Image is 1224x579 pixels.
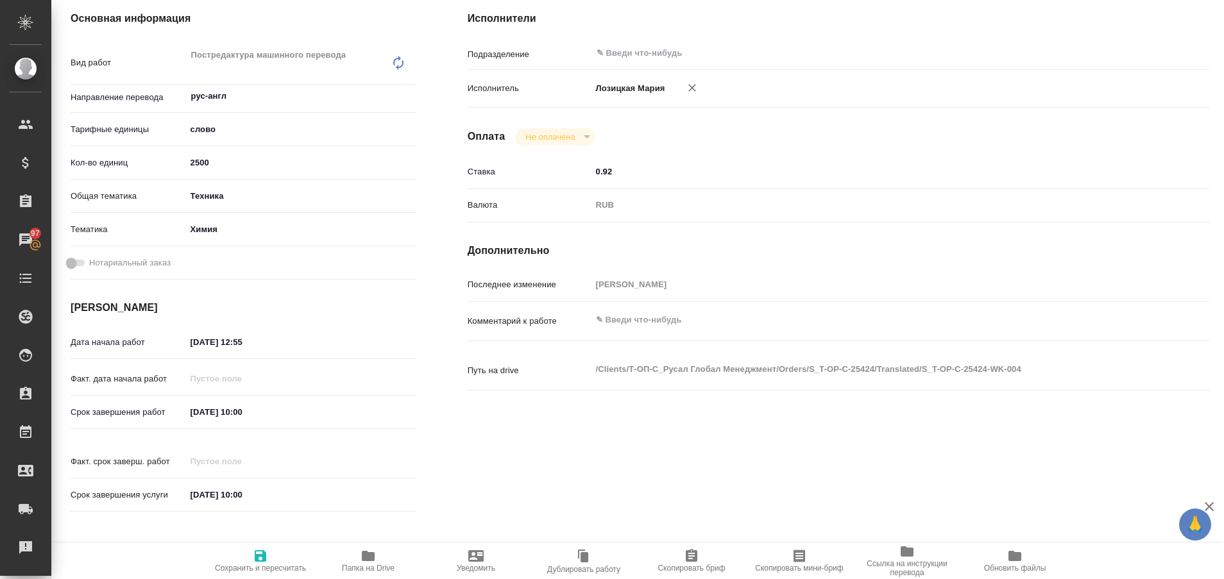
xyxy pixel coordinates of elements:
button: Ссылка на инструкции перевода [853,543,961,579]
input: ✎ Введи что-нибудь [595,46,1101,61]
a: 97 [3,224,48,256]
p: Направление перевода [71,91,186,104]
span: Скопировать мини-бриф [755,564,843,573]
p: Комментарий к работе [468,315,591,328]
p: Лозицкая Мария [591,82,665,95]
button: Папка на Drive [314,543,422,579]
button: Open [409,95,412,97]
p: Срок завершения услуги [71,489,186,501]
input: ✎ Введи что-нибудь [186,153,416,172]
button: Уведомить [422,543,530,579]
div: слово [186,119,416,140]
p: Последнее изменение [468,278,591,291]
button: 🙏 [1179,508,1211,541]
p: Срок завершения работ [71,406,186,419]
button: Дублировать работу [530,543,638,579]
input: Пустое поле [591,275,1148,294]
span: 97 [23,227,47,240]
span: Папка на Drive [342,564,395,573]
p: Факт. срок заверш. работ [71,455,186,468]
p: Тарифные единицы [71,123,186,136]
span: Обновить файлы [984,564,1046,573]
input: Пустое поле [186,369,298,388]
h4: Дополнительно [468,243,1210,258]
span: Ссылка на инструкции перевода [861,559,953,577]
p: Путь на drive [468,364,591,377]
span: Нотариальный заказ [89,256,171,269]
button: Скопировать мини-бриф [745,543,853,579]
p: Общая тематика [71,190,186,203]
p: Подразделение [468,48,591,61]
button: Удалить исполнителя [678,74,706,102]
input: ✎ Введи что-нибудь [186,403,298,421]
input: ✎ Введи что-нибудь [186,333,298,351]
textarea: /Clients/Т-ОП-С_Русал Глобал Менеджмент/Orders/S_T-OP-C-25424/Translated/S_T-OP-C-25424-WK-004 [591,358,1148,380]
input: ✎ Введи что-нибудь [186,485,298,504]
button: Не оплачена [522,131,579,142]
p: Тематика [71,223,186,236]
div: RUB [591,194,1148,216]
h4: Основная информация [71,11,416,26]
button: Обновить файлы [961,543,1069,579]
p: Валюта [468,199,591,212]
h4: [PERSON_NAME] [71,300,416,315]
input: ✎ Введи что-нибудь [591,162,1148,181]
span: Дублировать работу [547,565,620,574]
p: Кол-во единиц [71,156,186,169]
span: Уведомить [457,564,495,573]
span: Сохранить и пересчитать [215,564,306,573]
p: Вид работ [71,56,186,69]
h4: Исполнители [468,11,1210,26]
input: Пустое поле [186,452,298,471]
p: Факт. дата начала работ [71,373,186,385]
span: Скопировать бриф [658,564,725,573]
div: Готов к работе [515,128,594,146]
button: Сохранить и пересчитать [207,543,314,579]
span: 🙏 [1184,511,1206,538]
p: Ставка [468,165,591,178]
button: Open [1141,52,1144,55]
p: Исполнитель [468,82,591,95]
p: Дата начала работ [71,336,186,349]
button: Скопировать бриф [638,543,745,579]
div: Химия [186,219,416,240]
div: Техника [186,185,416,207]
h4: Оплата [468,129,506,144]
